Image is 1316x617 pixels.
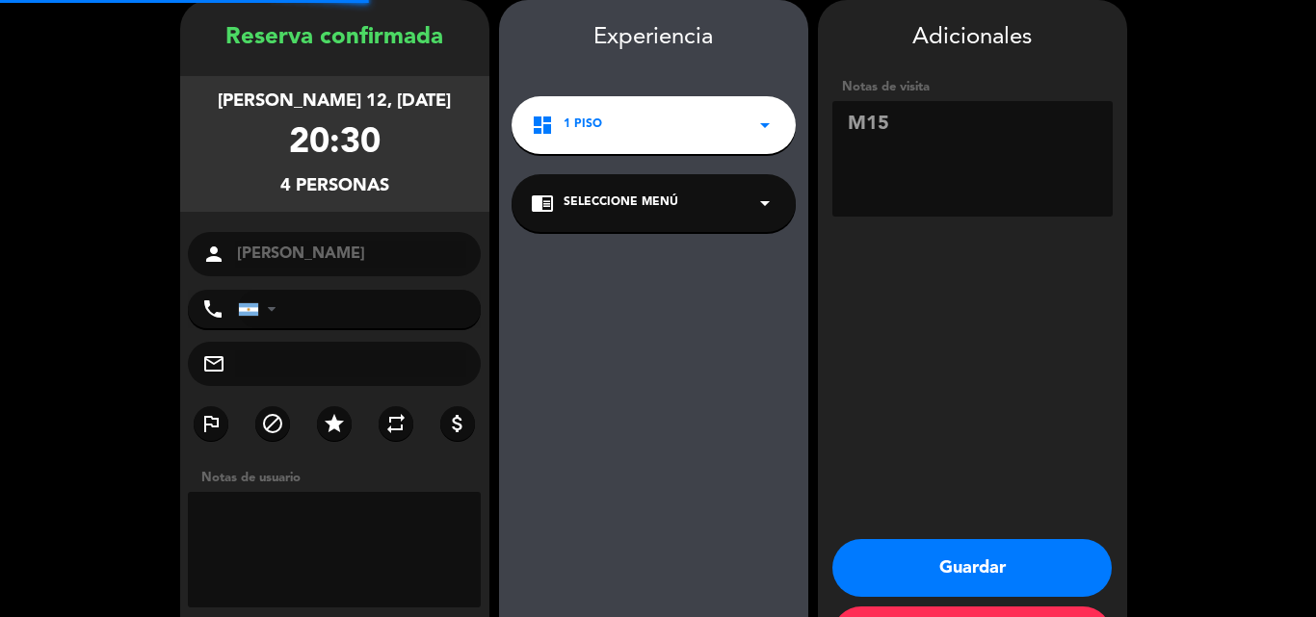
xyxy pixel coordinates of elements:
i: mail_outline [202,352,225,375]
div: Argentina: +54 [239,291,283,327]
div: [PERSON_NAME] 12, [DATE] [218,88,451,116]
span: 1 PISO [564,116,602,135]
i: repeat [384,412,408,435]
div: Reserva confirmada [180,19,489,57]
div: Experiencia [499,19,808,57]
i: arrow_drop_down [753,114,776,137]
button: Guardar [832,539,1112,597]
i: chrome_reader_mode [531,192,554,215]
i: attach_money [446,412,469,435]
i: dashboard [531,114,554,137]
i: person [202,243,225,266]
i: block [261,412,284,435]
div: 20:30 [289,116,381,172]
div: Notas de usuario [192,468,489,488]
span: Seleccione Menú [564,193,678,213]
div: Adicionales [832,19,1113,57]
div: Notas de visita [832,77,1113,97]
i: phone [201,297,224,321]
i: star [323,412,346,435]
div: 4 personas [280,172,389,200]
i: outlined_flag [199,412,223,435]
i: arrow_drop_down [753,192,776,215]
